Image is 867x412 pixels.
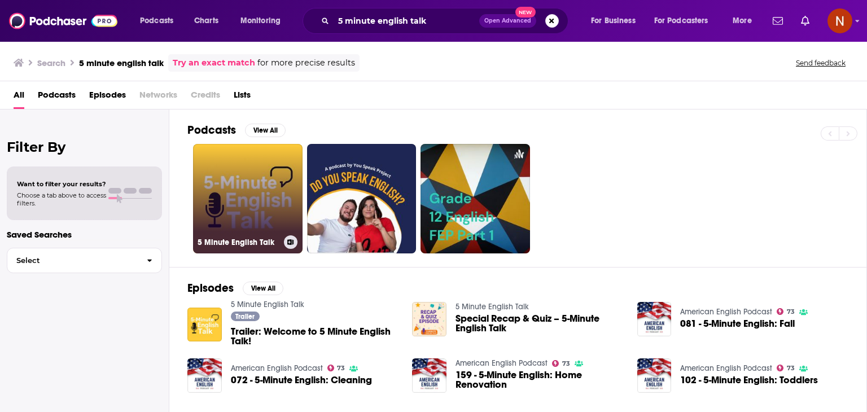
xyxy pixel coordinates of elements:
a: Show notifications dropdown [768,11,787,30]
a: 081 - 5-Minute English: Fall [680,319,795,328]
img: 102 - 5-Minute English: Toddlers [637,358,672,393]
img: 081 - 5-Minute English: Fall [637,302,672,336]
a: Try an exact match [173,56,255,69]
a: Episodes [89,86,126,109]
span: for more precise results [257,56,355,69]
a: 159 - 5-Minute English: Home Renovation [456,370,624,389]
span: For Business [591,13,636,29]
span: Select [7,257,138,264]
span: Charts [194,13,218,29]
span: 73 [787,366,795,371]
img: 072 - 5-Minute English: Cleaning [187,358,222,393]
a: 5 Minute English Talk [231,300,304,309]
span: 73 [787,309,795,314]
button: open menu [132,12,188,30]
a: Show notifications dropdown [796,11,814,30]
button: open menu [725,12,766,30]
a: 73 [327,365,345,371]
span: For Podcasters [654,13,708,29]
h3: 5 minute english talk [79,58,164,68]
img: 159 - 5-Minute English: Home Renovation [412,358,446,393]
a: American English Podcast [231,363,323,373]
a: Podcasts [38,86,76,109]
span: More [733,13,752,29]
a: Trailer: Welcome to 5 Minute English Talk! [231,327,399,346]
div: Search podcasts, credits, & more... [313,8,579,34]
button: View All [243,282,283,295]
a: Lists [234,86,251,109]
span: New [515,7,536,17]
a: PodcastsView All [187,123,286,137]
span: 73 [337,366,345,371]
a: American English Podcast [456,358,548,368]
a: 73 [552,360,570,367]
span: Open Advanced [484,18,531,24]
span: Podcasts [140,13,173,29]
a: American English Podcast [680,307,772,317]
a: 102 - 5-Minute English: Toddlers [680,375,818,385]
h2: Filter By [7,139,162,155]
button: Send feedback [792,58,849,68]
a: Charts [187,12,225,30]
img: Podchaser - Follow, Share and Rate Podcasts [9,10,117,32]
button: open menu [233,12,295,30]
button: View All [245,124,286,137]
input: Search podcasts, credits, & more... [334,12,479,30]
span: Monitoring [240,13,281,29]
h2: Episodes [187,281,234,295]
button: open menu [647,12,725,30]
a: EpisodesView All [187,281,283,295]
a: Special Recap & Quiz – 5-Minute English Talk [456,314,624,333]
a: 73 [777,365,795,371]
a: 5 Minute English Talk [456,302,529,312]
button: Show profile menu [827,8,852,33]
a: 072 - 5-Minute English: Cleaning [231,375,372,385]
a: 5 Minute English Talk [193,144,303,253]
button: Open AdvancedNew [479,14,536,28]
img: Trailer: Welcome to 5 Minute English Talk! [187,308,222,342]
p: Saved Searches [7,229,162,240]
h3: Search [37,58,65,68]
h2: Podcasts [187,123,236,137]
span: Logged in as AdelNBM [827,8,852,33]
h3: 5 Minute English Talk [198,238,279,247]
button: Select [7,248,162,273]
span: Networks [139,86,177,109]
a: American English Podcast [680,363,772,373]
a: 73 [777,308,795,315]
span: Choose a tab above to access filters. [17,191,106,207]
span: Credits [191,86,220,109]
a: All [14,86,24,109]
span: Trailer [235,313,255,320]
span: 73 [562,361,570,366]
img: Special Recap & Quiz – 5-Minute English Talk [412,302,446,336]
button: open menu [583,12,650,30]
img: User Profile [827,8,852,33]
span: Want to filter your results? [17,180,106,188]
